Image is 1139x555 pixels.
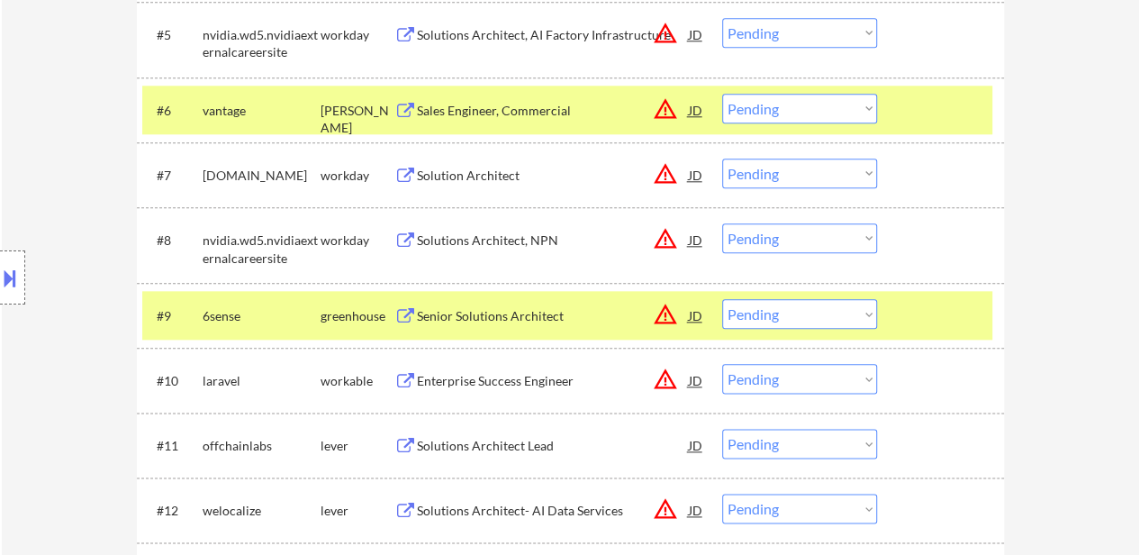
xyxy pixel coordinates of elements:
div: [PERSON_NAME] [321,102,394,137]
div: Senior Solutions Architect [417,307,689,325]
div: #11 [157,437,188,455]
div: lever [321,437,394,455]
div: JD [687,494,705,526]
div: JD [687,18,705,50]
div: Solutions Architect- AI Data Services [417,502,689,520]
div: Solutions Architect, AI Factory Infrastructure [417,26,689,44]
div: JD [687,364,705,396]
button: warning_amber [653,161,678,187]
div: vantage [203,102,321,120]
button: warning_amber [653,226,678,251]
div: Solutions Architect, NPN [417,232,689,250]
button: warning_amber [653,96,678,122]
div: workable [321,372,394,390]
div: JD [687,429,705,461]
div: JD [687,94,705,126]
div: workday [321,167,394,185]
button: warning_amber [653,367,678,392]
button: warning_amber [653,302,678,327]
div: offchainlabs [203,437,321,455]
div: lever [321,502,394,520]
div: Solutions Architect Lead [417,437,689,455]
div: workday [321,232,394,250]
div: welocalize [203,502,321,520]
div: Enterprise Success Engineer [417,372,689,390]
div: #5 [157,26,188,44]
div: #6 [157,102,188,120]
div: JD [687,159,705,191]
button: warning_amber [653,21,678,46]
button: warning_amber [653,496,678,522]
div: Sales Engineer, Commercial [417,102,689,120]
div: workday [321,26,394,44]
div: JD [687,223,705,256]
div: Solution Architect [417,167,689,185]
div: nvidia.wd5.nvidiaexternalcareersite [203,26,321,61]
div: #12 [157,502,188,520]
div: JD [687,299,705,332]
div: greenhouse [321,307,394,325]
